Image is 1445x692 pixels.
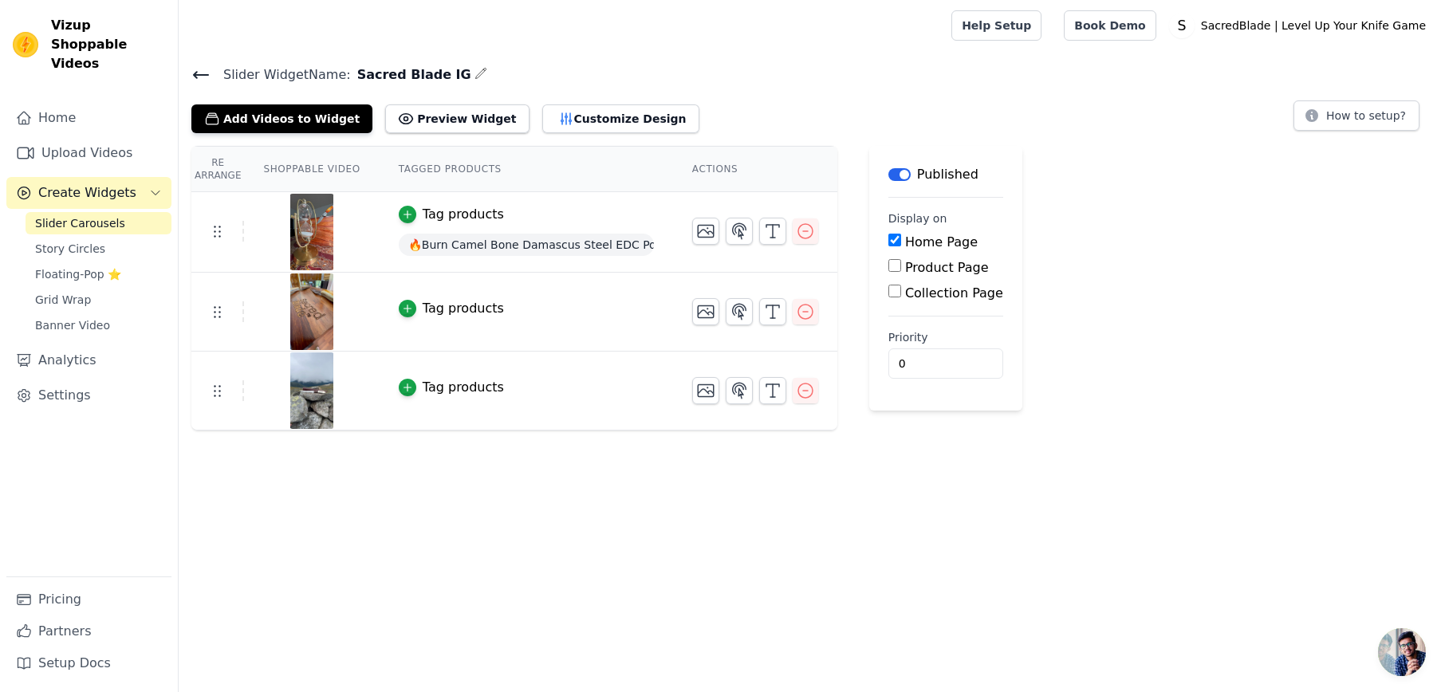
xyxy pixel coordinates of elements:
span: Grid Wrap [35,292,91,308]
button: Change Thumbnail [692,298,719,325]
span: Vizup Shoppable Videos [51,16,165,73]
a: Slider Carousels [26,212,171,234]
div: Tag products [423,378,504,397]
label: Priority [888,329,1003,345]
button: Tag products [399,205,504,224]
text: S [1177,18,1186,33]
span: 🔥Burn Camel Bone Damascus Steel EDC Pocket Folding Knife With Leather Sheath by SacredBlade [399,234,654,256]
a: Book Demo [1064,10,1156,41]
button: Tag products [399,378,504,397]
a: Upload Videos [6,137,171,169]
span: Banner Video [35,317,110,333]
th: Tagged Products [380,147,673,192]
a: Partners [6,615,171,647]
button: Change Thumbnail [692,218,719,245]
div: Edit Name [474,64,487,85]
img: reel-preview-p-h-premium-handcrafted.myshopify.com-3503493824326804236_70231034082.jpeg [289,273,334,350]
a: Story Circles [26,238,171,260]
button: Add Videos to Widget [191,104,372,133]
div: Tag products [423,299,504,318]
span: Create Widgets [38,183,136,202]
a: Home [6,102,171,134]
a: Pricing [6,584,171,615]
th: Re Arrange [191,147,244,192]
span: Slider Carousels [35,215,125,231]
a: Floating-Pop ⭐ [26,263,171,285]
button: How to setup? [1293,100,1419,131]
a: Help Setup [951,10,1041,41]
span: Story Circles [35,241,105,257]
button: Customize Design [542,104,699,133]
label: Product Page [905,260,989,275]
label: Collection Page [905,285,1003,301]
button: S SacredBlade | Level Up Your Knife Game [1169,11,1432,40]
legend: Display on [888,210,947,226]
span: Slider Widget Name: [211,65,351,85]
button: Change Thumbnail [692,377,719,404]
button: Create Widgets [6,177,171,209]
button: Preview Widget [385,104,529,133]
a: Settings [6,379,171,411]
img: reel-preview-p-h-premium-handcrafted.myshopify.com-3504412025923462893_70231034082.jpeg [289,194,334,270]
span: Floating-Pop ⭐ [35,266,121,282]
p: Published [917,165,978,184]
th: Shoppable Video [244,147,379,192]
a: Banner Video [26,314,171,336]
a: Analytics [6,344,171,376]
a: Grid Wrap [26,289,171,311]
img: Vizup [13,32,38,57]
div: Tag products [423,205,504,224]
span: Sacred Blade IG [351,65,471,85]
img: reel-preview-p-h-premium-handcrafted.myshopify.com-3503496021932427832_70231034082.jpeg [289,352,334,429]
a: How to setup? [1293,112,1419,127]
p: SacredBlade | Level Up Your Knife Game [1195,11,1432,40]
div: Open chat [1378,628,1426,676]
th: Actions [673,147,837,192]
label: Home Page [905,234,978,250]
button: Tag products [399,299,504,318]
a: Setup Docs [6,647,171,679]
